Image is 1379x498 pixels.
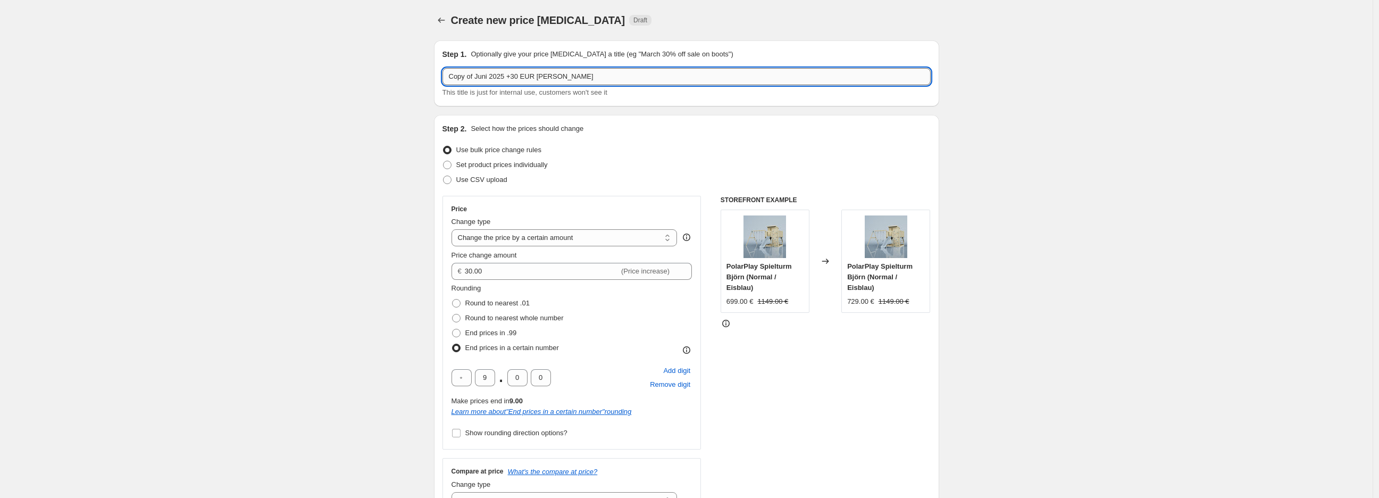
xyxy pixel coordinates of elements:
[456,176,507,184] span: Use CSV upload
[865,215,907,258] img: PolarPlaySpielturmBjoern-PT_PRH_DS_001_IB_BB-1_80x.jpg
[648,378,692,392] button: Remove placeholder
[721,196,931,204] h6: STOREFRONT EXAMPLE
[452,408,632,416] a: Learn more about"End prices in a certain number"rounding
[434,13,449,28] button: Price change jobs
[681,232,692,243] div: help
[442,49,467,60] h2: Step 1.
[465,344,559,352] span: End prices in a certain number
[465,299,530,307] span: Round to nearest .01
[452,284,481,292] span: Rounding
[452,480,491,488] span: Change type
[465,314,564,322] span: Round to nearest whole number
[452,467,504,476] h3: Compare at price
[442,123,467,134] h2: Step 2.
[879,296,909,307] strike: 1149.00 €
[508,468,598,476] button: What's the compare at price?
[507,369,528,386] input: ﹡
[498,369,504,386] span: .
[650,379,690,390] span: Remove digit
[456,161,548,169] span: Set product prices individually
[726,296,754,307] div: 699.00 €
[451,14,625,26] span: Create new price [MEDICAL_DATA]
[726,262,792,292] span: PolarPlay Spielturm Björn (Normal / Eisblau)
[452,205,467,213] h3: Price
[662,364,692,378] button: Add placeholder
[465,263,619,280] input: -10.00
[452,397,523,405] span: Make prices end in
[633,16,647,24] span: Draft
[442,68,931,85] input: 30% off holiday sale
[621,267,670,275] span: (Price increase)
[442,88,607,96] span: This title is just for internal use, customers won't see it
[847,262,913,292] span: PolarPlay Spielturm Björn (Normal / Eisblau)
[471,49,733,60] p: Optionally give your price [MEDICAL_DATA] a title (eg "March 30% off sale on boots")
[465,429,567,437] span: Show rounding direction options?
[663,366,690,376] span: Add digit
[509,397,523,405] b: 9.00
[452,251,517,259] span: Price change amount
[452,369,472,386] input: ﹡
[471,123,583,134] p: Select how the prices should change
[458,267,462,275] span: €
[743,215,786,258] img: PolarPlaySpielturmBjoern-PT_PRH_DS_001_IB_BB-1_80x.jpg
[452,218,491,226] span: Change type
[456,146,541,154] span: Use bulk price change rules
[452,408,632,416] i: Learn more about " End prices in a certain number " rounding
[475,369,495,386] input: ﹡
[465,329,517,337] span: End prices in .99
[757,296,788,307] strike: 1149.00 €
[847,296,874,307] div: 729.00 €
[531,369,551,386] input: ﹡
